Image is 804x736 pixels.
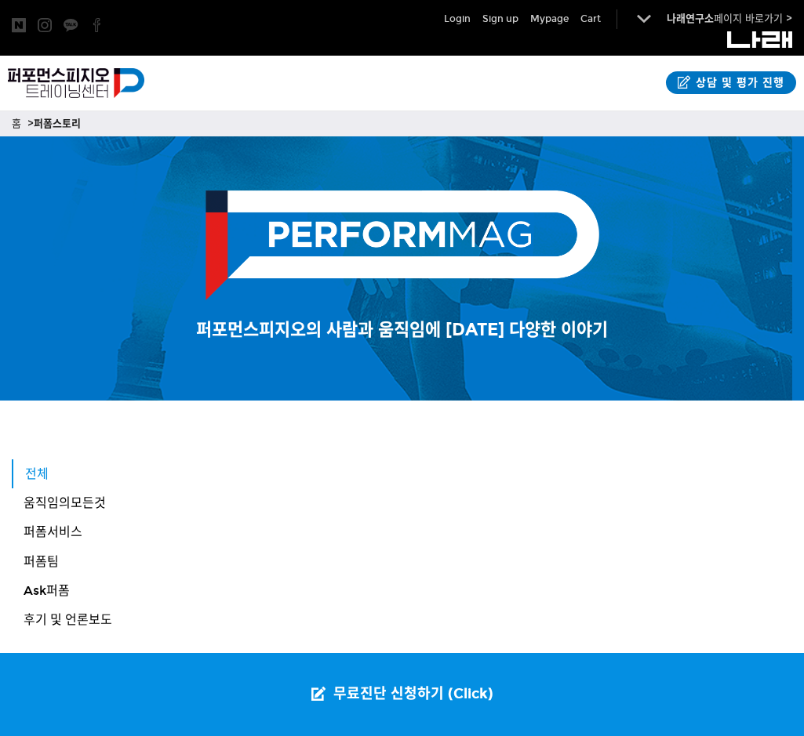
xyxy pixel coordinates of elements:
p: 홈 > [12,115,792,132]
a: 무료진단 신청하기 (Click) [296,653,509,736]
span: 후기 및 언론보도 [24,612,112,627]
strong: 나래연구소 [667,13,714,25]
a: 상담 및 평가 진행 [666,71,796,93]
a: Cart [580,11,601,27]
a: 퍼폼스토리 [34,118,81,130]
span: 상담 및 평가 진행 [691,75,784,91]
a: Mypage [530,11,569,27]
span: 퍼폼서비스 [24,524,82,539]
span: 움직임의모든것 [24,495,106,510]
span: Ask퍼폼 [24,583,70,598]
a: Ask퍼폼 [12,576,180,605]
a: 움직임의모든것 [12,488,180,517]
a: 나래연구소페이지 바로가기 > [667,13,792,25]
a: Sign up [482,11,518,27]
a: 퍼폼팀 [12,547,180,576]
span: 퍼폼팀 [24,554,59,569]
a: 퍼폼서비스 [12,517,180,546]
a: 후기 및 언론보도 [12,605,180,634]
a: 전체 [12,459,180,488]
span: 퍼포먼스피지오의 사람과 움직임에 [DATE] 다양한 이야기 [196,319,608,340]
a: Login [444,11,471,27]
img: PERFORMMAG [206,190,599,300]
span: 전체 [25,466,49,481]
